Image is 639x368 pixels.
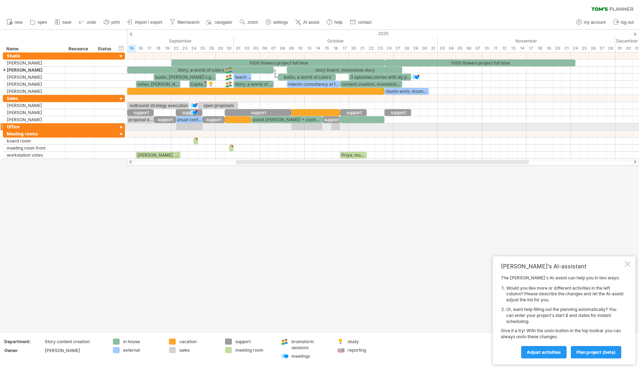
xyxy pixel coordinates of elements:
div: Studio [7,52,61,59]
div: Meeting rooms [7,130,61,137]
div: Friday, 26 September 2025 [207,45,216,52]
a: import / export [125,18,164,27]
div: support [235,339,274,345]
div: Tuesday, 30 September 2025 [225,45,234,52]
div: Tuesday, 28 October 2025 [402,45,411,52]
div: [PERSON_NAME] [7,109,61,116]
div: Friday, 28 November 2025 [606,45,615,52]
a: print [102,18,122,27]
div: [PERSON_NAME] [7,116,61,123]
div: Monday, 29 September 2025 [216,45,225,52]
span: log out [621,20,634,25]
div: Office [7,123,61,130]
span: plan project (beta) [577,350,616,355]
div: Friday, 7 November 2025 [473,45,482,52]
div: outbound strategy execution [127,102,189,109]
div: Monday, 22 September 2025 [171,45,180,52]
div: Friday, 17 October 2025 [340,45,349,52]
div: meeting room [235,347,274,353]
div: teach at [GEOGRAPHIC_DATA] [234,74,251,80]
div: Monday, 27 October 2025 [393,45,402,52]
div: support [127,109,154,116]
div: November 2025 [438,37,615,45]
div: [PERSON_NAME] [7,81,61,88]
div: Wednesday, 22 October 2025 [367,45,376,52]
div: anual conference creative agencies [GEOGRAPHIC_DATA] [176,116,202,123]
span: new [15,20,22,25]
div: Friday, 14 November 2025 [518,45,526,52]
div: [PERSON_NAME], [PERSON_NAME]'s Ocean project [136,152,180,158]
div: Monday, 15 September 2025 [127,45,136,52]
div: proposal explainer video's [127,116,154,123]
div: Thursday, 2 October 2025 [242,45,251,52]
div: board room [7,138,61,144]
div: studio work, moonstone project [384,88,429,95]
a: AI assist [294,18,321,27]
div: Thursday, 27 November 2025 [597,45,606,52]
div: workstation video [7,152,61,158]
div: story board, moonstone story [287,67,402,73]
div: story, a world of colors [127,67,274,73]
div: Tuesday, 11 November 2025 [491,45,500,52]
div: 1000 flowers project full time [171,60,384,66]
div: Name [6,45,61,52]
div: Wednesday, 1 October 2025 [234,45,242,52]
div: Owner [4,347,43,353]
div: support [340,109,367,116]
a: contact [348,18,374,27]
div: support [202,116,225,123]
div: content creation, moonstone campaign [340,81,402,88]
a: save [53,18,73,27]
span: save [62,20,71,25]
div: Wednesday, 12 November 2025 [500,45,509,52]
div: vacation [179,339,218,345]
div: Wednesday, 24 September 2025 [189,45,198,52]
div: audio, a world of colors [278,74,336,80]
a: help [325,18,345,27]
div: Wednesday, 17 September 2025 [145,45,154,52]
div: Monday, 10 November 2025 [482,45,491,52]
div: open proposals [198,102,238,109]
div: Monday, 1 December 2025 [615,45,624,52]
a: open [28,18,49,27]
div: Tuesday, 18 November 2025 [535,45,544,52]
span: help [334,20,343,25]
div: support [322,116,340,123]
div: story, a world of colors [234,81,274,88]
div: [PERSON_NAME] [7,102,61,109]
a: zoom [238,18,260,27]
div: reporting [348,347,386,353]
div: interim consultancy at freestay publishers [287,81,340,88]
span: print [111,20,120,25]
a: log out [611,18,636,27]
span: AI assist [303,20,319,25]
div: Monday, 3 November 2025 [438,45,447,52]
a: undo [77,18,98,27]
div: Priya, moonstone project [340,152,367,158]
a: new [5,18,24,27]
div: Monday, 13 October 2025 [305,45,313,52]
div: Thursday, 9 October 2025 [287,45,296,52]
div: Friday, 24 October 2025 [384,45,393,52]
div: external [123,347,162,353]
div: audio, [PERSON_NAME]'s garden [154,74,216,80]
div: Friday, 21 November 2025 [562,45,571,52]
a: navigator [205,18,234,27]
div: study [348,339,386,345]
div: Monday, 20 October 2025 [349,45,358,52]
div: Tuesday, 23 September 2025 [180,45,189,52]
a: plan project (beta) [571,346,621,358]
div: Friday, 10 October 2025 [296,45,305,52]
div: support [225,109,291,116]
div: Tuesday, 7 October 2025 [269,45,278,52]
div: Friday, 31 October 2025 [429,45,438,52]
div: Thursday, 25 September 2025 [198,45,207,52]
div: support [154,116,176,123]
div: in house [123,339,162,345]
span: open [38,20,47,25]
div: [PERSON_NAME] [45,347,104,353]
div: Thursday, 18 September 2025 [154,45,163,52]
div: Wednesday, 29 October 2025 [411,45,420,52]
a: settings [264,18,290,27]
div: Resource [69,45,90,52]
